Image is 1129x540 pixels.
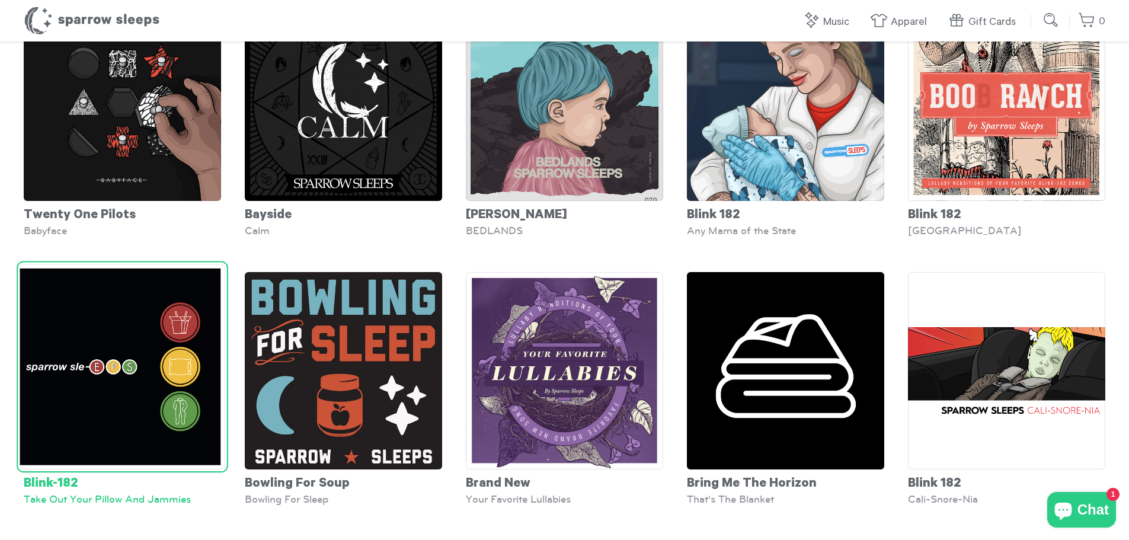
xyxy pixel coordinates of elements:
[245,4,442,237] a: Bayside Calm
[245,4,442,201] img: SS-Calm-Cover-1600x1600_grande.png
[908,4,1105,201] img: Boob-Ranch_grande.jpg
[24,272,221,505] a: Blink-182 Take Out Your Pillow And Jammies
[948,9,1022,35] a: Gift Cards
[1078,9,1105,34] a: 0
[466,272,663,469] img: Your-Favorite-Lullabies_grande.jpg
[687,225,884,237] div: Any Mama of the State
[908,4,1105,237] a: Blink 182 [GEOGRAPHIC_DATA]
[908,272,1105,469] img: SS-Blink182-Cali-snore-nia-cover-1600x1600-v3_grande.png
[466,225,663,237] div: BEDLANDS
[245,225,442,237] div: Calm
[466,201,663,225] div: [PERSON_NAME]
[466,272,663,505] a: Brand New Your Favorite Lullabies
[24,4,221,201] img: TwentyOnePilots-Babyface-Cover-SparrowSleeps_grande.png
[687,272,884,469] img: BringMeTheHorizon-That_sTheBlanket-Cover_grande.png
[24,6,160,36] h1: Sparrow Sleeps
[24,225,221,237] div: Babyface
[1044,492,1120,531] inbox-online-store-chat: Shopify online store chat
[466,469,663,493] div: Brand New
[24,469,221,493] div: Blink-182
[245,469,442,493] div: Bowling For Soup
[687,469,884,493] div: Bring Me The Horizon
[687,201,884,225] div: Blink 182
[245,201,442,225] div: Bayside
[24,4,221,237] a: Twenty One Pilots Babyface
[908,493,1105,505] div: Cali-Snore-Nia
[908,469,1105,493] div: Blink 182
[908,272,1105,505] a: Blink 182 Cali-Snore-Nia
[802,9,855,35] a: Music
[24,201,221,225] div: Twenty One Pilots
[687,493,884,505] div: That's The Blanket
[687,4,884,201] img: Blink-182-AnyMamaoftheState-Cover_grande.png
[908,225,1105,237] div: [GEOGRAPHIC_DATA]
[687,272,884,505] a: Bring Me The Horizon That's The Blanket
[466,4,663,201] img: Halsey-Bedlands-SparrowSleeps-Cover_grande.png
[466,4,663,237] a: [PERSON_NAME] BEDLANDS
[908,201,1105,225] div: Blink 182
[1040,8,1063,32] input: Submit
[870,9,933,35] a: Apparel
[245,272,442,505] a: Bowling For Soup Bowling For Sleep
[687,4,884,237] a: Blink 182 Any Mama of the State
[24,493,221,505] div: Take Out Your Pillow And Jammies
[466,493,663,505] div: Your Favorite Lullabies
[20,264,225,469] img: Blink-182-TakeOutYourPillowandJammies-Cover_grande.png
[245,493,442,505] div: Bowling For Sleep
[245,272,442,469] img: BowlingForSoup-BowlingForSleep-Cover_grande.jpg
